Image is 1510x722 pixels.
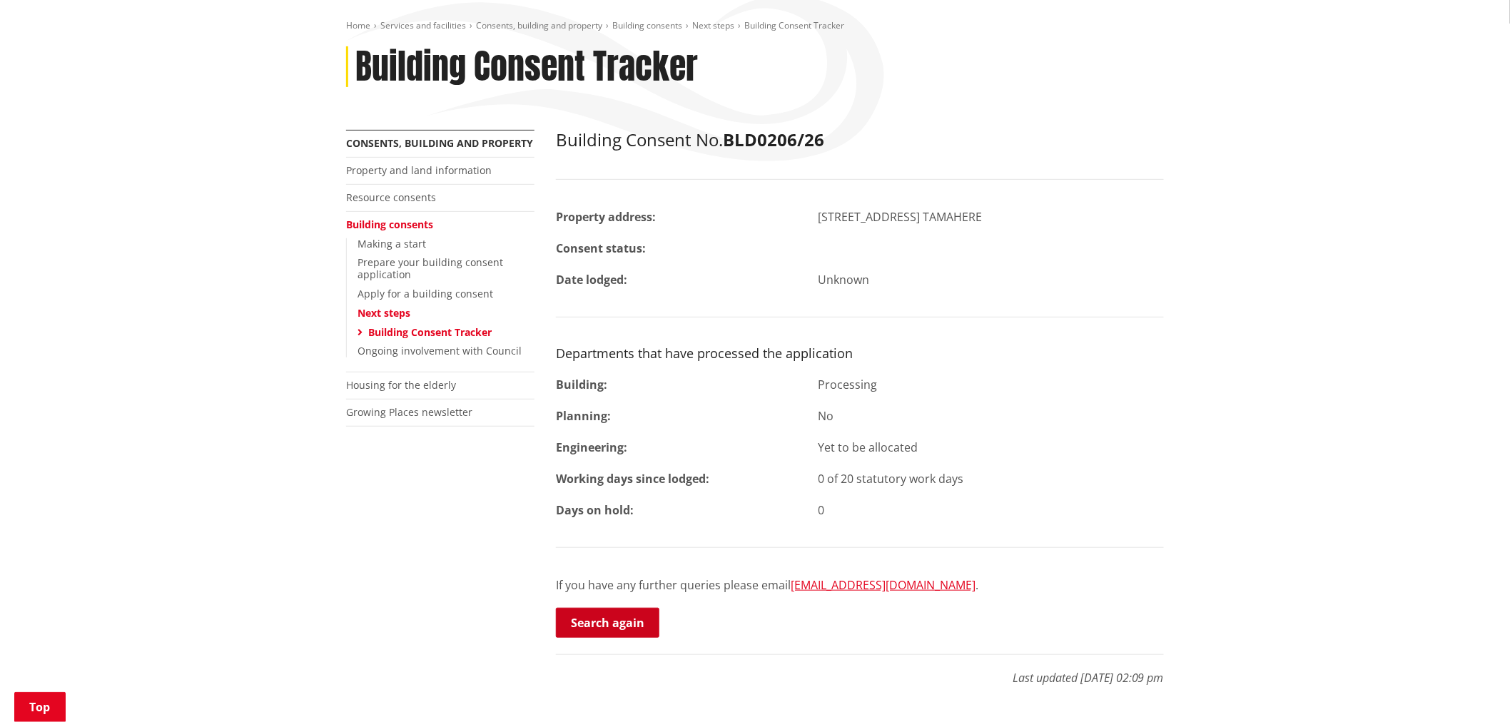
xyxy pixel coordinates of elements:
a: Resource consents [346,190,436,204]
h3: Departments that have processed the application [556,346,1164,362]
h2: Building Consent No. [556,130,1164,151]
nav: breadcrumb [346,20,1164,32]
strong: Building: [556,377,607,392]
a: Consents, building and property [346,136,533,150]
a: Building Consent Tracker [368,325,492,339]
a: Building consents [612,19,682,31]
a: [EMAIL_ADDRESS][DOMAIN_NAME] [791,577,976,593]
strong: Days on hold: [556,502,634,518]
div: Unknown [808,271,1175,288]
div: 0 of 20 statutory work days [808,470,1175,487]
a: Search again [556,608,659,638]
a: Next steps [358,306,410,320]
a: Ongoing involvement with Council [358,344,522,357]
strong: Consent status: [556,240,646,256]
a: Making a start [358,237,426,250]
a: Consents, building and property [476,19,602,31]
span: Building Consent Tracker [744,19,844,31]
a: Property and land information [346,163,492,177]
a: Building consents [346,218,433,231]
strong: Property address: [556,209,656,225]
div: No [808,407,1175,424]
div: [STREET_ADDRESS] TAMAHERE [808,208,1175,225]
div: Processing [808,376,1175,393]
a: Housing for the elderly [346,378,456,392]
a: Next steps [692,19,734,31]
p: Last updated [DATE] 02:09 pm [556,654,1164,686]
div: Yet to be allocated [808,439,1175,456]
a: Growing Places newsletter [346,405,472,419]
strong: Date lodged: [556,272,627,288]
iframe: Messenger Launcher [1444,662,1496,713]
a: Top [14,692,66,722]
a: Apply for a building consent [358,287,493,300]
a: Services and facilities [380,19,466,31]
strong: Planning: [556,408,611,424]
div: 0 [808,502,1175,519]
a: Prepare your building consent application [358,255,503,281]
p: If you have any further queries please email . [556,576,1164,594]
a: Home [346,19,370,31]
strong: BLD0206/26 [723,128,824,151]
strong: Working days since lodged: [556,471,709,487]
strong: Engineering: [556,439,627,455]
h1: Building Consent Tracker [355,46,698,88]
